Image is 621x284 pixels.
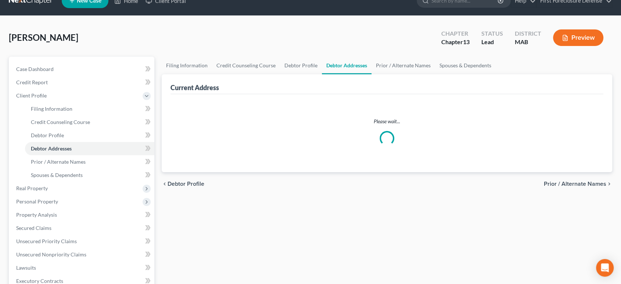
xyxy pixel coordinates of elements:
[31,132,64,138] span: Debtor Profile
[31,106,72,112] span: Filing Information
[322,57,371,74] a: Debtor Addresses
[606,181,612,187] i: chevron_right
[31,172,83,178] span: Spouses & Dependents
[16,185,48,191] span: Real Property
[441,38,470,46] div: Chapter
[25,116,154,129] a: Credit Counseling Course
[31,159,86,165] span: Prior / Alternate Names
[25,102,154,116] a: Filing Information
[16,278,63,284] span: Executory Contracts
[544,181,606,187] span: Prior / Alternate Names
[16,79,48,85] span: Credit Report
[162,181,204,187] button: chevron_left Debtor Profile
[596,259,614,277] div: Open Intercom Messenger
[16,238,77,244] span: Unsecured Priority Claims
[25,155,154,168] a: Prior / Alternate Names
[544,181,612,187] button: Prior / Alternate Names chevron_right
[10,221,154,235] a: Secured Claims
[10,261,154,274] a: Lawsuits
[31,119,90,125] span: Credit Counseling Course
[168,181,204,187] span: Debtor Profile
[25,142,154,155] a: Debtor Addresses
[10,76,154,89] a: Credit Report
[515,29,541,38] div: District
[280,57,322,74] a: Debtor Profile
[16,212,57,218] span: Property Analysis
[162,57,212,74] a: Filing Information
[16,265,36,271] span: Lawsuits
[10,208,154,221] a: Property Analysis
[481,38,503,46] div: Lead
[441,29,470,38] div: Chapter
[463,38,470,45] span: 13
[481,29,503,38] div: Status
[515,38,541,46] div: MAB
[10,248,154,261] a: Unsecured Nonpriority Claims
[25,129,154,142] a: Debtor Profile
[371,57,435,74] a: Prior / Alternate Names
[16,225,51,231] span: Secured Claims
[435,57,496,74] a: Spouses & Dependents
[16,66,54,72] span: Case Dashboard
[25,168,154,182] a: Spouses & Dependents
[9,32,78,43] span: [PERSON_NAME]
[31,145,72,152] span: Debtor Addresses
[10,63,154,76] a: Case Dashboard
[16,251,86,258] span: Unsecured Nonpriority Claims
[176,118,598,125] p: Please wait...
[162,181,168,187] i: chevron_left
[553,29,603,46] button: Preview
[10,235,154,248] a: Unsecured Priority Claims
[212,57,280,74] a: Credit Counseling Course
[16,198,58,205] span: Personal Property
[16,92,47,99] span: Client Profile
[170,83,219,92] div: Current Address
